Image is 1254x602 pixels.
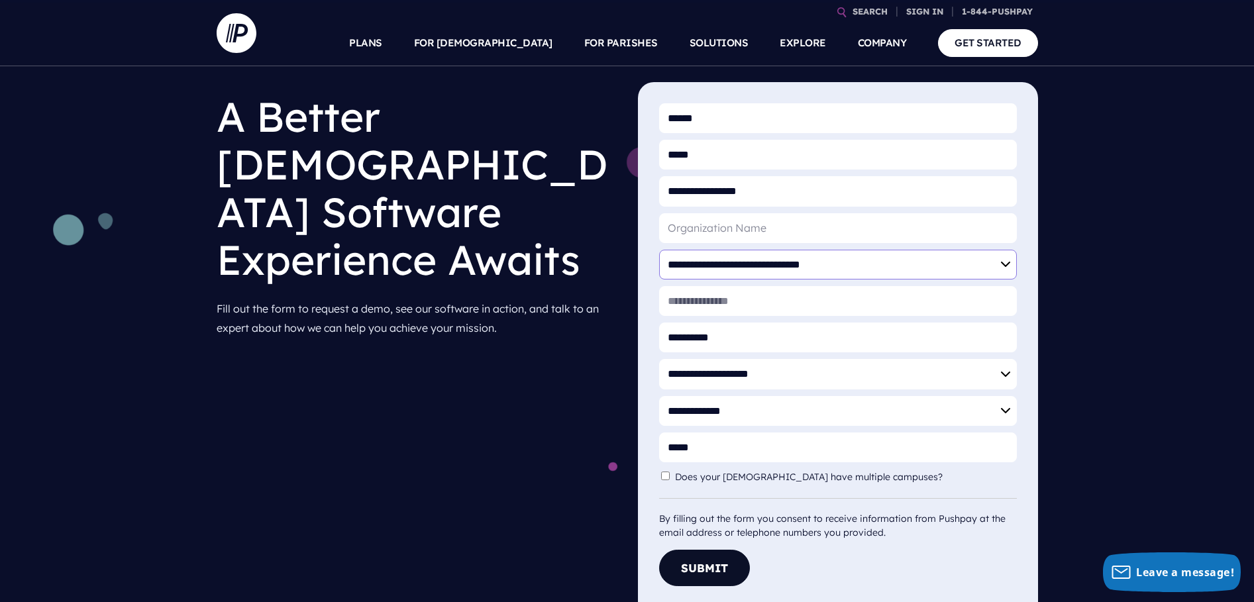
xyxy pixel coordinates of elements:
p: Fill out the form to request a demo, see our software in action, and talk to an expert about how ... [217,294,617,343]
a: SOLUTIONS [690,20,749,66]
h1: A Better [DEMOGRAPHIC_DATA] Software Experience Awaits [217,82,617,294]
button: Submit [659,550,750,586]
a: COMPANY [858,20,907,66]
label: Does your [DEMOGRAPHIC_DATA] have multiple campuses? [675,472,949,483]
span: Leave a message! [1136,565,1234,579]
input: Organization Name [659,213,1017,243]
button: Leave a message! [1103,552,1241,592]
a: EXPLORE [780,20,826,66]
a: FOR [DEMOGRAPHIC_DATA] [414,20,552,66]
a: GET STARTED [938,29,1038,56]
a: PLANS [349,20,382,66]
div: By filling out the form you consent to receive information from Pushpay at the email address or t... [659,498,1017,540]
a: FOR PARISHES [584,20,658,66]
